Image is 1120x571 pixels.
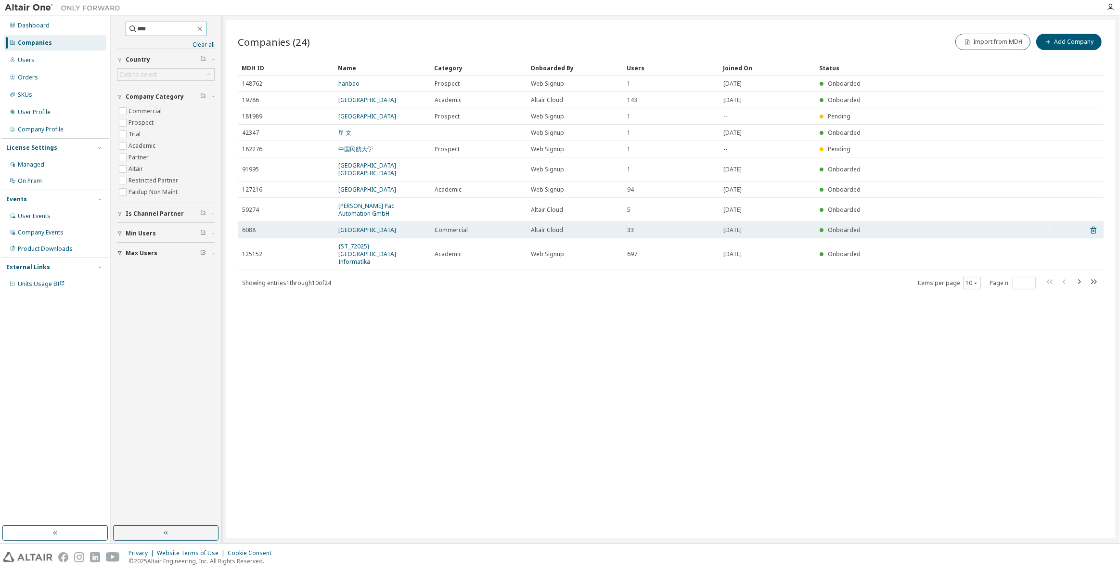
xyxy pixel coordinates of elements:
[435,145,460,153] span: Prospect
[157,549,228,557] div: Website Terms of Use
[531,129,564,137] span: Web Signup
[242,279,331,287] span: Showing entries 1 through 10 of 24
[531,186,564,194] span: Web Signup
[200,93,206,101] span: Clear filter
[723,60,811,76] div: Joined On
[531,166,564,173] span: Web Signup
[828,145,850,153] span: Pending
[117,223,215,244] button: Min Users
[6,263,50,271] div: External Links
[338,242,396,266] a: {ST_72025} [GEOGRAPHIC_DATA] Informatika
[990,277,1036,289] span: Page n.
[531,80,564,88] span: Web Signup
[200,230,206,237] span: Clear filter
[435,226,468,234] span: Commercial
[627,129,631,137] span: 1
[126,93,184,101] span: Company Category
[18,161,44,169] div: Managed
[129,557,277,565] p: © 2025 Altair Engineering, Inc. All Rights Reserved.
[18,74,38,81] div: Orders
[338,112,396,120] a: [GEOGRAPHIC_DATA]
[723,226,742,234] span: [DATE]
[338,161,396,177] a: [GEOGRAPHIC_DATA] [GEOGRAPHIC_DATA]
[531,113,564,120] span: Web Signup
[627,113,631,120] span: 1
[627,186,634,194] span: 94
[531,250,564,258] span: Web Signup
[242,166,259,173] span: 91995
[117,203,215,224] button: Is Channel Partner
[435,113,460,120] span: Prospect
[531,96,563,104] span: Altair Cloud
[119,71,157,78] div: Click to select
[338,60,426,76] div: Name
[18,56,35,64] div: Users
[242,60,330,76] div: MDH ID
[828,129,861,137] span: Onboarded
[627,250,637,258] span: 697
[18,108,51,116] div: User Profile
[828,112,850,120] span: Pending
[126,230,156,237] span: Min Users
[18,126,64,133] div: Company Profile
[18,177,42,185] div: On Prem
[117,86,215,107] button: Company Category
[1036,34,1102,50] button: Add Company
[129,117,155,129] label: Prospect
[338,226,396,234] a: [GEOGRAPHIC_DATA]
[129,549,157,557] div: Privacy
[531,145,564,153] span: Web Signup
[242,206,259,214] span: 59274
[966,279,978,287] button: 10
[117,41,215,49] a: Clear all
[627,145,631,153] span: 1
[435,186,462,194] span: Academic
[723,129,742,137] span: [DATE]
[238,35,310,49] span: Companies (24)
[627,226,634,234] span: 33
[627,166,631,173] span: 1
[129,186,180,198] label: Paidup Non Maint
[242,96,259,104] span: 19786
[828,79,861,88] span: Onboarded
[723,113,727,120] span: --
[338,129,351,137] a: 星 文
[6,195,27,203] div: Events
[18,245,73,253] div: Product Downloads
[338,202,394,218] a: [PERSON_NAME] Pac Automation GmbH
[200,210,206,218] span: Clear filter
[242,80,262,88] span: 148762
[828,165,861,173] span: Onboarded
[828,206,861,214] span: Onboarded
[723,166,742,173] span: [DATE]
[627,96,637,104] span: 143
[200,249,206,257] span: Clear filter
[126,56,150,64] span: Country
[723,145,727,153] span: --
[58,552,68,562] img: facebook.svg
[828,226,861,234] span: Onboarded
[723,80,742,88] span: [DATE]
[242,113,262,120] span: 181989
[828,250,861,258] span: Onboarded
[434,60,523,76] div: Category
[129,129,142,140] label: Trial
[126,210,184,218] span: Is Channel Partner
[117,49,215,70] button: Country
[242,186,262,194] span: 127216
[129,152,151,163] label: Partner
[18,39,52,47] div: Companies
[18,91,32,99] div: SKUs
[627,80,631,88] span: 1
[723,96,742,104] span: [DATE]
[3,552,52,562] img: altair_logo.svg
[435,80,460,88] span: Prospect
[435,250,462,258] span: Academic
[723,186,742,194] span: [DATE]
[6,144,57,152] div: License Settings
[530,60,619,76] div: Onboarded By
[18,280,65,288] span: Units Usage BI
[917,277,981,289] span: Items per page
[117,243,215,264] button: Max Users
[828,96,861,104] span: Onboarded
